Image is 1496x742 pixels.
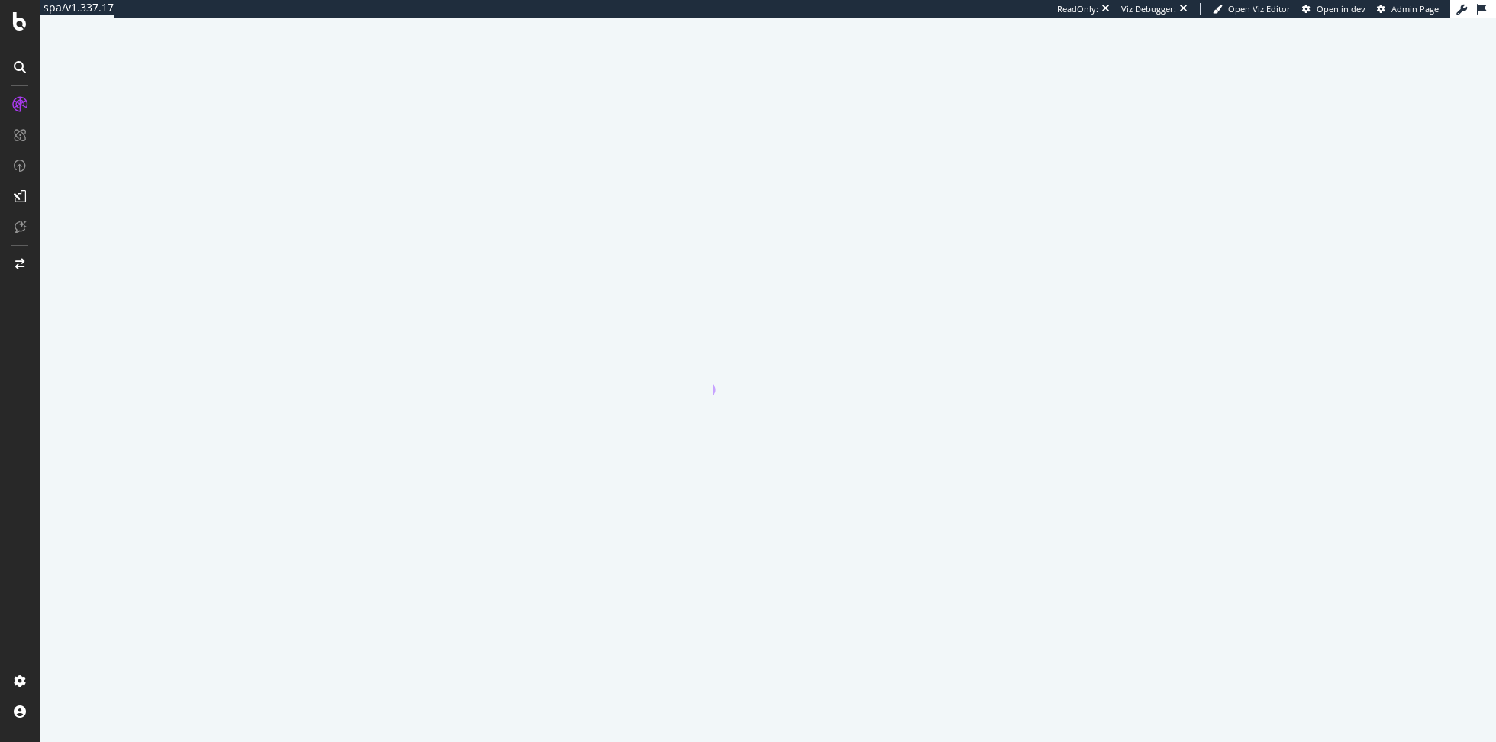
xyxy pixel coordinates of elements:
[1391,3,1439,15] span: Admin Page
[1302,3,1365,15] a: Open in dev
[1121,3,1176,15] div: Viz Debugger:
[1213,3,1291,15] a: Open Viz Editor
[1228,3,1291,15] span: Open Viz Editor
[713,340,823,395] div: animation
[1377,3,1439,15] a: Admin Page
[1057,3,1098,15] div: ReadOnly:
[1317,3,1365,15] span: Open in dev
